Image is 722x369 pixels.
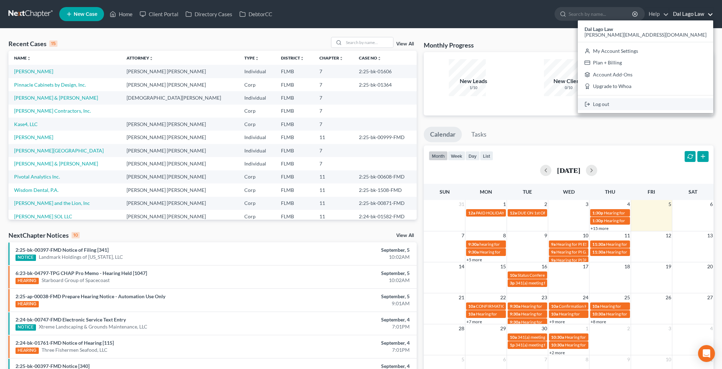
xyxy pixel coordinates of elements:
td: 7 [314,105,353,118]
span: 9:30a [510,311,520,317]
a: My Account Settings [578,45,713,57]
td: Corp [239,197,276,210]
div: 10:02AM [283,254,410,261]
td: FLMB [275,91,314,104]
i: unfold_more [300,56,304,61]
a: Help [645,8,669,20]
span: Hearing for [565,334,586,340]
i: unfold_more [149,56,153,61]
td: Corp [239,78,276,91]
a: +7 more [466,319,482,324]
span: Hearing for [565,342,586,348]
span: 28 [458,324,465,333]
td: FLMB [275,157,314,170]
a: +9 more [549,319,565,324]
h3: Monthly Progress [424,41,474,49]
span: New Case [74,12,97,17]
td: 7 [314,91,353,104]
div: 10 [72,232,80,238]
td: [PERSON_NAME] [PERSON_NAME] [121,170,239,183]
td: 11 [314,183,353,196]
span: Tue [523,189,532,195]
td: FLMB [275,183,314,196]
span: 12a [468,210,475,215]
span: Hearing for [479,249,501,255]
td: FLMB [275,105,314,118]
span: 19 [665,262,672,271]
span: 13 [706,231,714,240]
span: 5 [461,355,465,364]
div: September, 4 [283,339,410,346]
i: unfold_more [27,56,31,61]
a: View All [396,233,414,238]
div: HEARING [16,348,39,354]
span: 9 [626,355,631,364]
span: Hearing for PI [PERSON_NAME] LLC [556,257,624,263]
td: Individual [239,157,276,170]
span: Hearing for [604,218,625,223]
span: 9:30a [510,304,520,309]
a: Districtunfold_more [281,55,304,61]
td: FLMB [275,78,314,91]
span: Sat [689,189,697,195]
td: [PERSON_NAME] [PERSON_NAME] [121,157,239,170]
span: 10:30a [592,311,605,317]
span: 9 [544,231,548,240]
span: Hearing for [604,210,625,215]
a: +2 more [549,350,565,355]
td: FLMB [275,170,314,183]
div: Recent Cases [8,39,57,48]
span: 9a [551,249,556,255]
td: 11 [314,131,353,144]
span: 5 [668,200,672,208]
div: Dal Lago Law [578,20,713,113]
span: Hearing for [476,311,497,317]
span: 10 [665,355,672,364]
button: month [429,151,448,161]
a: Calendar [424,127,462,142]
td: 7 [314,118,353,131]
td: [PERSON_NAME] [PERSON_NAME] [121,197,239,210]
span: Hearing for PI ESTATES LLC [556,242,607,247]
span: 341(a) meeting for [PERSON_NAME] [515,342,583,348]
span: 24 [582,293,589,302]
div: New Clients [544,77,593,85]
span: Hearing for [521,311,542,317]
div: September, 5 [283,293,410,300]
span: 1 [585,324,589,333]
a: [PERSON_NAME] & [PERSON_NAME] [14,161,98,167]
td: Individual [239,144,276,157]
span: 2 [626,324,631,333]
span: 30 [541,324,548,333]
span: 9:30a [468,249,479,255]
a: Landmark Holdings of [US_STATE], LLC [39,254,123,261]
span: 12 [665,231,672,240]
span: 3 [668,324,672,333]
td: FLMB [275,144,314,157]
div: September, 5 [283,246,410,254]
div: NOTICE [16,324,36,331]
span: PAID HOLIDAY - [DATE] [476,210,520,215]
span: 22 [500,293,507,302]
span: 1 [502,200,507,208]
span: 1:30p [592,218,603,223]
a: Plan + Billing [578,57,713,69]
button: day [465,151,480,161]
td: 2:25-bk-00871-FMD [353,197,417,210]
td: 2:25-bk-00608-FMD [353,170,417,183]
span: 10a [468,311,475,317]
span: 8 [585,355,589,364]
a: Client Portal [136,8,182,20]
span: Hearing for [521,319,542,325]
div: 7:01PM [283,346,410,354]
span: 341(a) meeting for [515,280,550,286]
td: 11 [314,197,353,210]
a: Log out [578,98,713,110]
a: 2:24-bk-00747-FMD Electronic Service Text Entry [16,317,126,323]
span: 11 [624,231,631,240]
a: Starboard Group of Spacecoast [42,277,110,284]
div: September, 5 [283,270,410,277]
div: 0/10 [544,85,593,90]
span: 15 [500,262,507,271]
a: Chapterunfold_more [319,55,343,61]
